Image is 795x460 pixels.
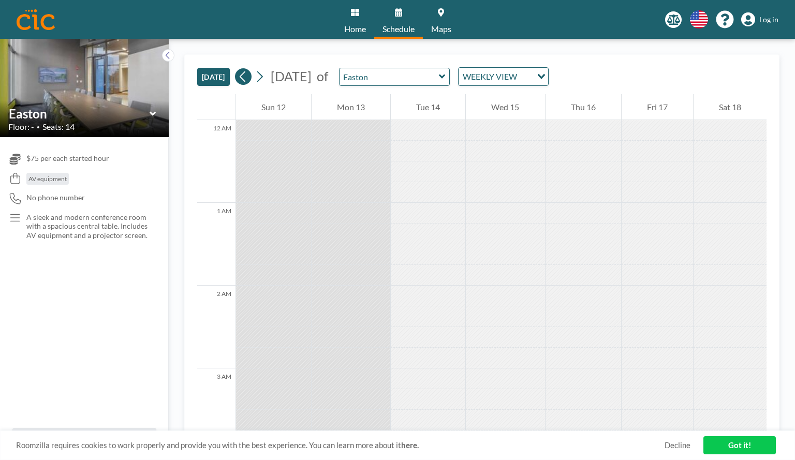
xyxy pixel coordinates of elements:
[197,368,235,451] div: 3 AM
[26,213,148,240] p: A sleek and modern conference room with a spacious central table. Includes AV equipment and a pro...
[8,122,34,132] span: Floor: -
[466,94,544,120] div: Wed 15
[197,203,235,286] div: 1 AM
[694,94,767,120] div: Sat 18
[431,25,451,33] span: Maps
[391,94,465,120] div: Tue 14
[26,193,85,202] span: No phone number
[759,15,778,24] span: Log in
[312,94,390,120] div: Mon 13
[42,122,75,132] span: Seats: 14
[703,436,776,454] a: Got it!
[344,25,366,33] span: Home
[459,68,548,85] div: Search for option
[17,9,55,30] img: organization-logo
[382,25,415,33] span: Schedule
[26,154,109,163] span: $75 per each started hour
[546,94,621,120] div: Thu 16
[622,94,693,120] div: Fri 17
[37,124,40,130] span: •
[271,68,312,84] span: [DATE]
[16,440,665,450] span: Roomzilla requires cookies to work properly and provide you with the best experience. You can lea...
[520,70,531,83] input: Search for option
[12,428,156,448] button: All resources
[197,286,235,368] div: 2 AM
[340,68,439,85] input: Easton
[317,68,328,84] span: of
[401,440,419,450] a: here.
[461,70,519,83] span: WEEKLY VIEW
[741,12,778,27] a: Log in
[9,106,150,121] input: Easton
[236,94,311,120] div: Sun 12
[665,440,690,450] a: Decline
[197,68,230,86] button: [DATE]
[197,120,235,203] div: 12 AM
[28,175,67,183] span: AV equipment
